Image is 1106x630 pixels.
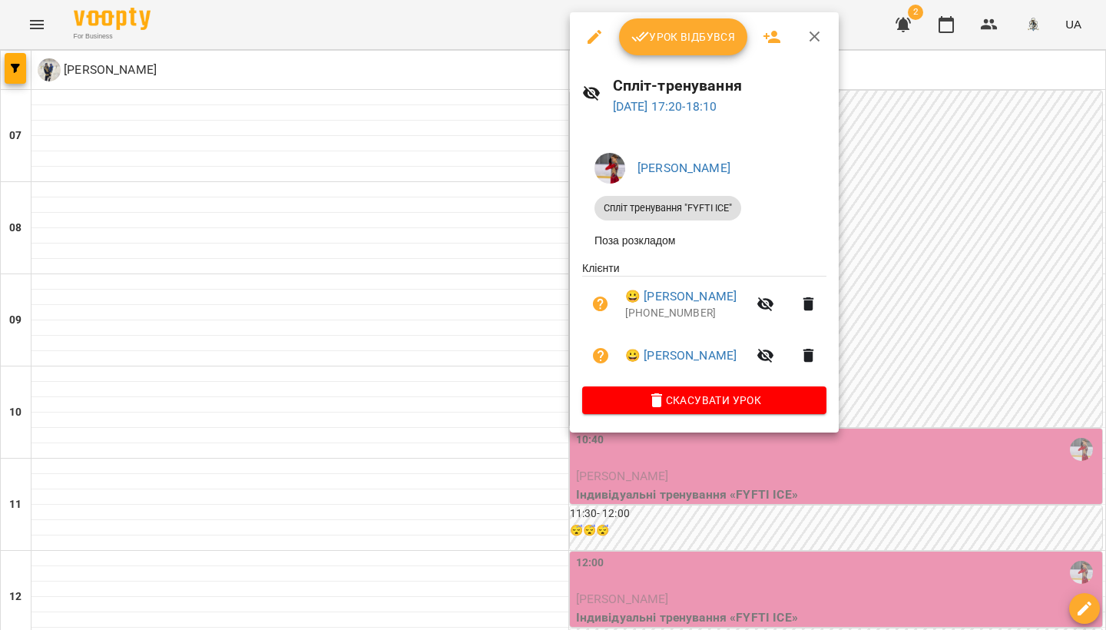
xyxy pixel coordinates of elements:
[582,337,619,374] button: Візит ще не сплачено. Додати оплату?
[637,161,730,175] a: [PERSON_NAME]
[631,28,736,46] span: Урок відбувся
[582,386,826,414] button: Скасувати Урок
[582,260,826,386] ul: Клієнти
[625,306,747,321] p: [PHONE_NUMBER]
[594,153,625,184] img: d4df656d4e26a37f052297bfa2736557.jpeg
[582,227,826,254] li: Поза розкладом
[582,286,619,323] button: Візит ще не сплачено. Додати оплату?
[625,346,737,365] a: 😀 [PERSON_NAME]
[613,74,827,98] h6: Спліт-тренування
[594,201,741,215] span: Спліт тренування "FYFTI ICE"
[625,287,737,306] a: 😀 [PERSON_NAME]
[594,391,814,409] span: Скасувати Урок
[619,18,748,55] button: Урок відбувся
[613,99,717,114] a: [DATE] 17:20-18:10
